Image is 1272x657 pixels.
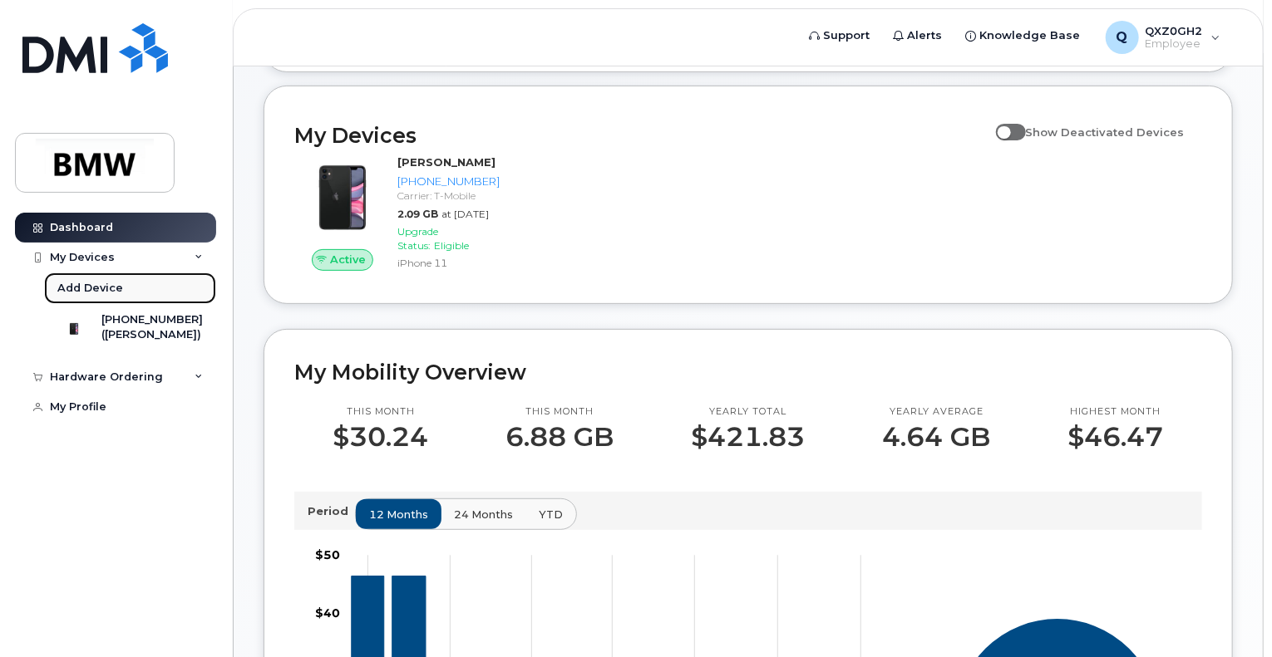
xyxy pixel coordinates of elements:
a: Support [798,19,882,52]
span: QXZ0GH2 [1146,24,1203,37]
img: iPhone_11.jpg [308,163,377,233]
div: QXZ0GH2 [1094,21,1232,54]
span: Active [330,252,366,267]
span: Show Deactivated Devices [1026,125,1185,139]
span: Employee [1146,37,1203,51]
p: $30.24 [333,422,429,452]
span: 24 months [454,507,513,522]
span: 2.09 GB [397,208,438,220]
span: Knowledge Base [980,27,1081,44]
a: Knowledge Base [954,19,1092,52]
span: YTD [539,507,563,522]
h2: My Mobility Overview [294,360,1202,385]
a: Active[PERSON_NAME][PHONE_NUMBER]Carrier: T-Mobile2.09 GBat [DATE]Upgrade Status:EligibleiPhone 11 [294,154,506,273]
p: This month [333,405,429,419]
p: This month [506,405,614,419]
span: Alerts [908,27,943,44]
div: Carrier: T-Mobile [397,189,500,203]
iframe: Messenger Launcher [1200,585,1260,645]
h2: My Devices [294,123,988,148]
p: 6.88 GB [506,422,614,452]
p: Highest month [1068,405,1164,419]
span: Eligible [434,239,469,252]
tspan: $40 [315,606,340,620]
span: Support [824,27,870,44]
input: Show Deactivated Devices [996,116,1009,130]
span: Upgrade Status: [397,225,438,252]
div: [PHONE_NUMBER] [397,174,500,189]
p: $46.47 [1068,422,1164,452]
span: at [DATE] [441,208,489,220]
p: 4.64 GB [883,422,991,452]
strong: [PERSON_NAME] [397,155,495,169]
p: $421.83 [692,422,806,452]
p: Period [308,503,355,519]
a: Alerts [882,19,954,52]
p: Yearly average [883,405,991,419]
tspan: $50 [315,547,340,562]
span: Q [1117,27,1128,47]
p: Yearly total [692,405,806,419]
div: iPhone 11 [397,256,500,270]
